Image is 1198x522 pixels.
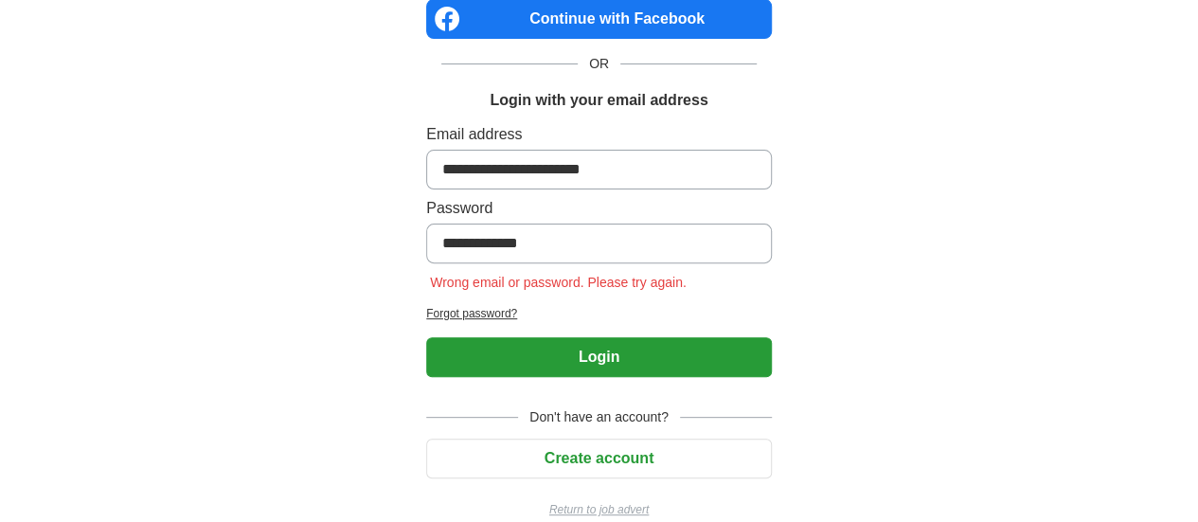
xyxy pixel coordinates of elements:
a: Forgot password? [426,305,772,322]
label: Password [426,197,772,220]
span: Wrong email or password. Please try again. [426,275,690,290]
button: Create account [426,439,772,478]
h1: Login with your email address [490,89,707,112]
span: OR [578,54,620,74]
span: Don't have an account? [518,407,680,427]
label: Email address [426,123,772,146]
a: Create account [426,450,772,466]
button: Login [426,337,772,377]
a: Return to job advert [426,501,772,518]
